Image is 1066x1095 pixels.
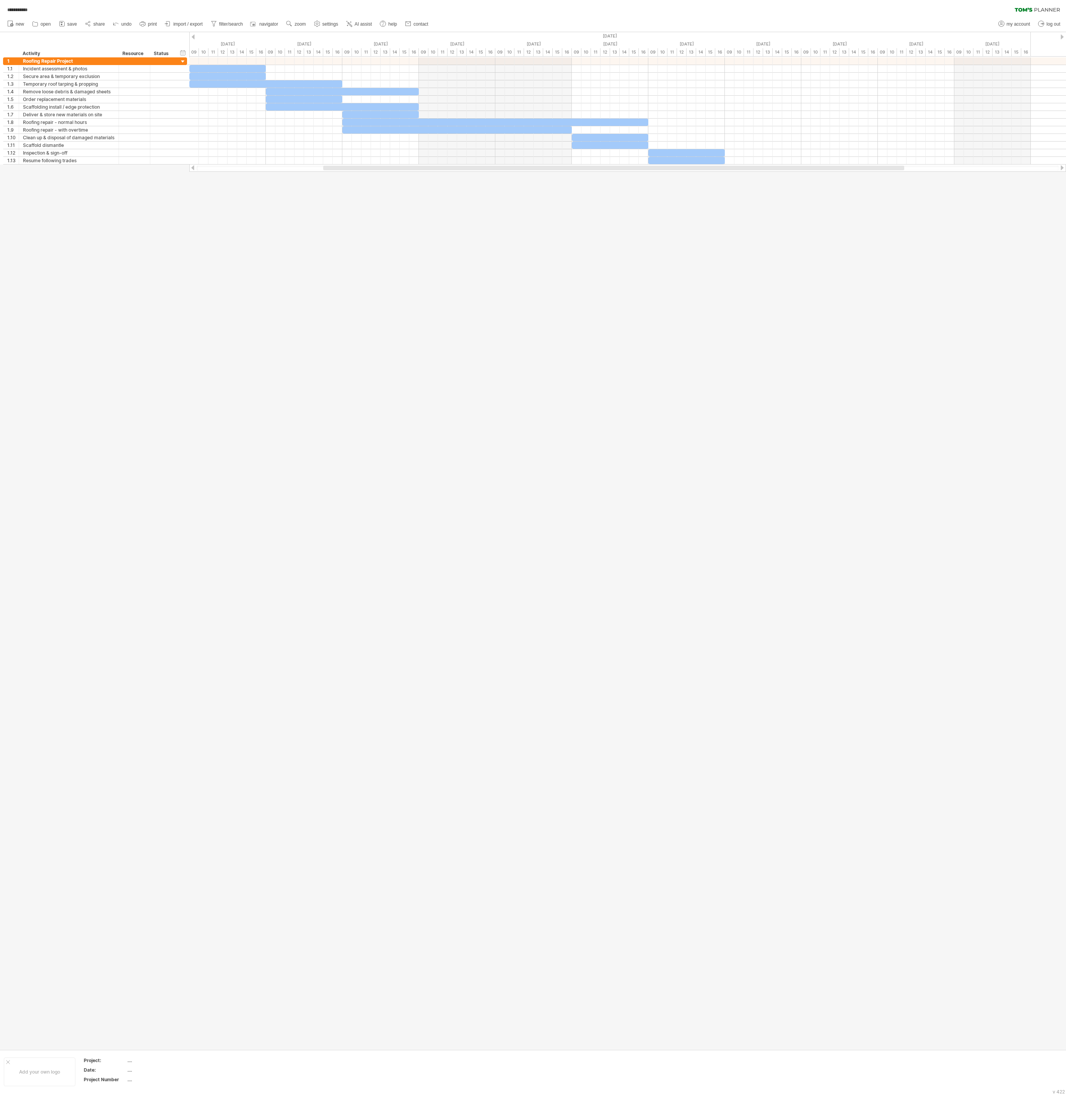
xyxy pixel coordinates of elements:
[1053,1089,1065,1095] div: v 422
[127,1076,192,1083] div: ....
[840,48,849,56] div: 13
[5,19,26,29] a: new
[467,48,476,56] div: 14
[581,48,591,56] div: 10
[495,40,572,48] div: Sunday, 5 January 2025
[7,134,19,141] div: 1.10
[259,21,278,27] span: navigator
[333,48,342,56] div: 16
[7,111,19,118] div: 1.7
[677,48,687,56] div: 12
[284,19,308,29] a: zoom
[887,48,897,56] div: 10
[505,48,514,56] div: 10
[23,80,115,88] div: Temporary roof tarping & propping
[419,40,495,48] div: Saturday, 4 January 2025
[7,80,19,88] div: 1.3
[16,21,24,27] span: new
[811,48,820,56] div: 10
[7,65,19,72] div: 1.1
[361,48,371,56] div: 11
[138,19,159,29] a: print
[23,73,115,80] div: Secure area & temporary exclusion
[388,21,397,27] span: help
[572,48,581,56] div: 09
[945,48,954,56] div: 16
[23,50,114,57] div: Activity
[438,48,448,56] div: 11
[820,48,830,56] div: 11
[189,48,199,56] div: 09
[534,48,543,56] div: 13
[897,48,907,56] div: 11
[228,48,237,56] div: 13
[266,40,342,48] div: Thursday, 2 January 2025
[687,48,696,56] div: 13
[57,19,79,29] a: save
[476,48,486,56] div: 15
[754,48,763,56] div: 12
[23,119,115,126] div: Roofing repair - normal hours
[993,48,1002,56] div: 13
[209,19,245,29] a: filter/search
[419,48,428,56] div: 09
[1021,48,1031,56] div: 16
[572,40,648,48] div: Monday, 6 January 2025
[342,40,419,48] div: Friday, 3 January 2025
[371,48,381,56] div: 12
[249,19,280,29] a: navigator
[23,126,115,134] div: Roofing repair - with overtime
[355,21,372,27] span: AI assist
[648,40,725,48] div: Tuesday, 7 January 2025
[163,19,205,29] a: import / export
[973,48,983,56] div: 11
[378,19,399,29] a: help
[67,21,77,27] span: save
[648,48,658,56] div: 09
[122,50,146,57] div: Resource
[23,157,115,164] div: Resume following trades
[667,48,677,56] div: 11
[562,48,572,56] div: 16
[849,48,859,56] div: 14
[725,48,734,56] div: 09
[30,19,53,29] a: open
[256,48,266,56] div: 16
[342,48,352,56] div: 09
[275,48,285,56] div: 10
[610,48,620,56] div: 13
[23,142,115,149] div: Scaffold dismantle
[7,96,19,103] div: 1.5
[323,48,333,56] div: 15
[127,1057,192,1064] div: ....
[237,48,247,56] div: 14
[23,134,115,141] div: Clean up & disposal of damaged materials
[457,48,467,56] div: 13
[295,48,304,56] div: 12
[344,19,374,29] a: AI assist
[413,21,428,27] span: contact
[878,40,954,48] div: Friday, 10 January 2025
[23,96,115,103] div: Order replacement materials
[23,103,115,111] div: Scaffolding install / edge protection
[954,40,1031,48] div: Saturday, 11 January 2025
[996,19,1032,29] a: my account
[322,21,338,27] span: settings
[23,57,115,65] div: Roofing Repair Project
[208,48,218,56] div: 11
[1046,21,1060,27] span: log out
[409,48,419,56] div: 16
[7,57,19,65] div: 1
[23,65,115,72] div: Incident assessment & photos
[7,157,19,164] div: 1.13
[639,48,648,56] div: 16
[734,48,744,56] div: 10
[954,48,964,56] div: 09
[4,1058,75,1086] div: Add your own logo
[84,1076,126,1083] div: Project Number
[878,48,887,56] div: 09
[448,48,457,56] div: 12
[218,48,228,56] div: 12
[486,48,495,56] div: 16
[266,48,275,56] div: 09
